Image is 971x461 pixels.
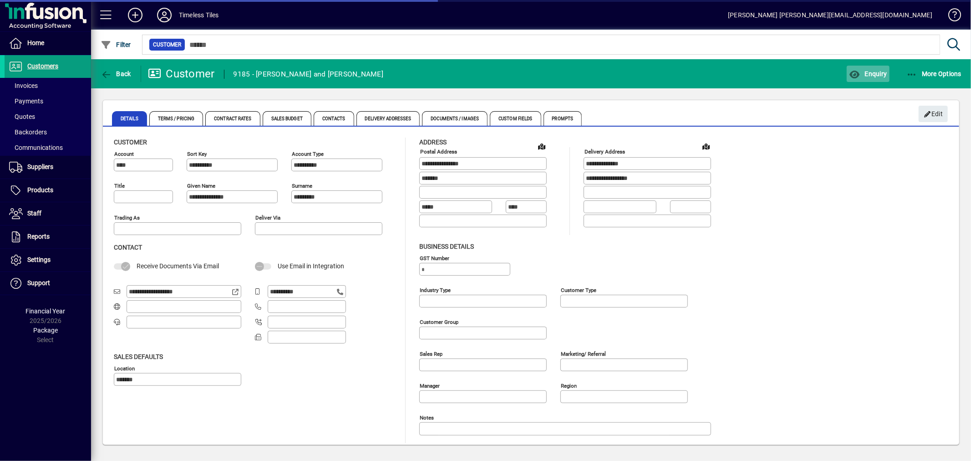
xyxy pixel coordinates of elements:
[27,62,58,70] span: Customers
[9,144,63,151] span: Communications
[924,107,943,122] span: Edit
[27,163,53,170] span: Suppliers
[847,66,889,82] button: Enquiry
[27,256,51,263] span: Settings
[419,138,447,146] span: Address
[5,109,91,124] a: Quotes
[5,124,91,140] a: Backorders
[187,183,215,189] mat-label: Given name
[98,36,133,53] button: Filter
[27,210,41,217] span: Staff
[27,39,44,46] span: Home
[906,70,962,77] span: More Options
[112,111,147,126] span: Details
[26,307,66,315] span: Financial Year
[9,128,47,136] span: Backorders
[101,70,131,77] span: Back
[263,111,311,126] span: Sales Budget
[419,243,474,250] span: Business details
[5,272,91,295] a: Support
[114,138,147,146] span: Customer
[919,106,948,122] button: Edit
[5,179,91,202] a: Products
[27,279,50,287] span: Support
[904,66,964,82] button: More Options
[101,41,131,48] span: Filter
[544,111,582,126] span: Prompts
[179,8,219,22] div: Timeless Tiles
[420,255,449,261] mat-label: GST Number
[849,70,887,77] span: Enquiry
[9,113,35,120] span: Quotes
[9,97,43,105] span: Payments
[422,111,488,126] span: Documents / Images
[114,244,142,251] span: Contact
[98,66,133,82] button: Back
[149,111,203,126] span: Terms / Pricing
[561,382,577,389] mat-label: Region
[420,414,434,420] mat-label: Notes
[420,287,451,293] mat-label: Industry type
[205,111,260,126] span: Contract Rates
[278,262,344,270] span: Use Email in Integration
[534,139,549,154] a: View on map
[5,249,91,271] a: Settings
[234,67,384,82] div: 9185 - [PERSON_NAME] and [PERSON_NAME]
[114,215,140,221] mat-label: Trading as
[150,7,179,23] button: Profile
[941,2,960,31] a: Knowledge Base
[153,40,181,49] span: Customer
[137,262,219,270] span: Receive Documents Via Email
[121,7,150,23] button: Add
[148,67,215,81] div: Customer
[114,365,135,371] mat-label: Location
[420,350,442,357] mat-label: Sales rep
[420,382,440,389] mat-label: Manager
[490,111,541,126] span: Custom Fields
[5,32,91,55] a: Home
[5,93,91,109] a: Payments
[114,353,163,360] span: Sales defaults
[356,111,420,126] span: Delivery Addresses
[27,186,53,194] span: Products
[561,350,606,357] mat-label: Marketing/ Referral
[314,111,354,126] span: Contacts
[114,151,134,157] mat-label: Account
[292,183,312,189] mat-label: Surname
[9,82,38,89] span: Invoices
[187,151,207,157] mat-label: Sort key
[5,202,91,225] a: Staff
[699,139,713,154] a: View on map
[91,66,141,82] app-page-header-button: Back
[255,215,280,221] mat-label: Deliver via
[5,78,91,93] a: Invoices
[292,151,324,157] mat-label: Account Type
[420,318,458,325] mat-label: Customer group
[114,183,125,189] mat-label: Title
[5,140,91,155] a: Communications
[5,156,91,179] a: Suppliers
[27,233,50,240] span: Reports
[5,225,91,248] a: Reports
[728,8,932,22] div: [PERSON_NAME] [PERSON_NAME][EMAIL_ADDRESS][DOMAIN_NAME]
[33,327,58,334] span: Package
[561,287,596,293] mat-label: Customer type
